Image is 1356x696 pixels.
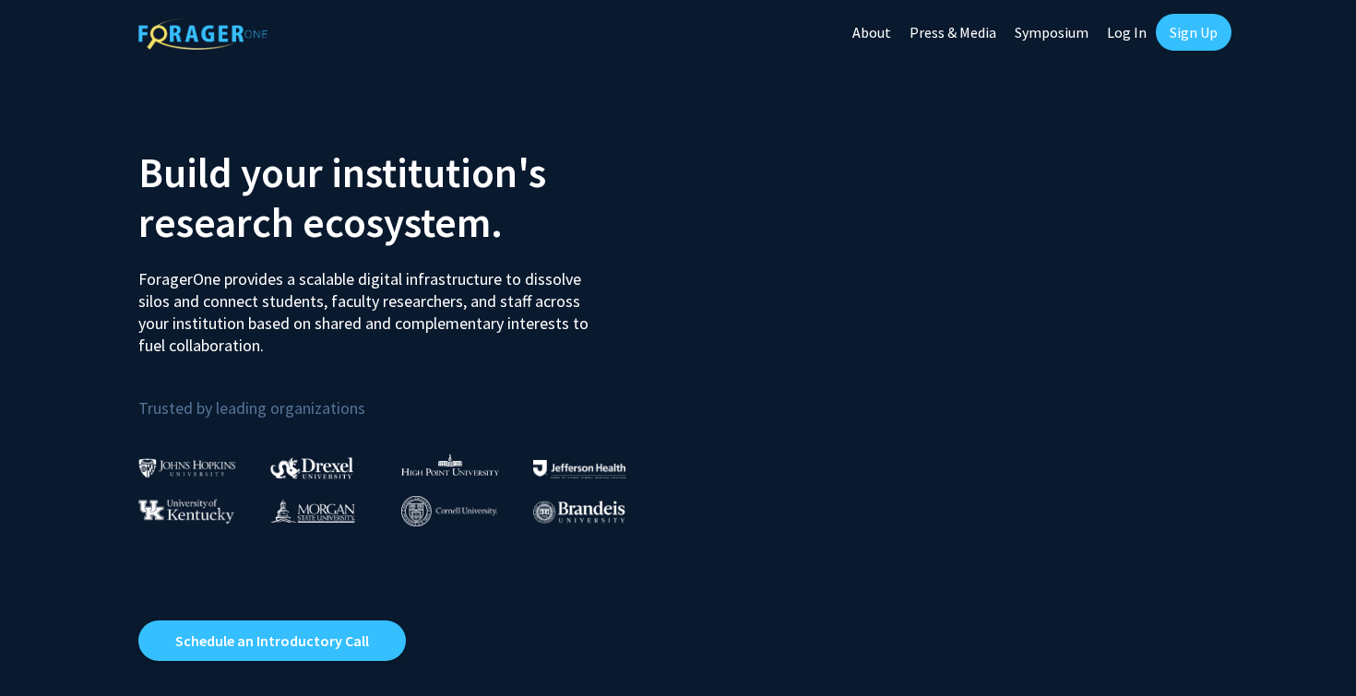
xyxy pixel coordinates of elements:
[138,499,234,524] img: University of Kentucky
[138,18,268,50] img: ForagerOne Logo
[138,254,601,357] p: ForagerOne provides a scalable digital infrastructure to dissolve silos and connect students, fac...
[138,372,664,422] p: Trusted by leading organizations
[533,460,625,478] img: Thomas Jefferson University
[138,458,236,478] img: Johns Hopkins University
[533,501,625,524] img: Brandeis University
[138,620,406,661] a: Opens in a new tab
[270,499,355,523] img: Morgan State University
[270,457,353,478] img: Drexel University
[401,496,497,526] img: Cornell University
[138,147,664,247] h2: Build your institution's research ecosystem.
[401,454,499,476] img: High Point University
[1156,14,1231,51] a: Sign Up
